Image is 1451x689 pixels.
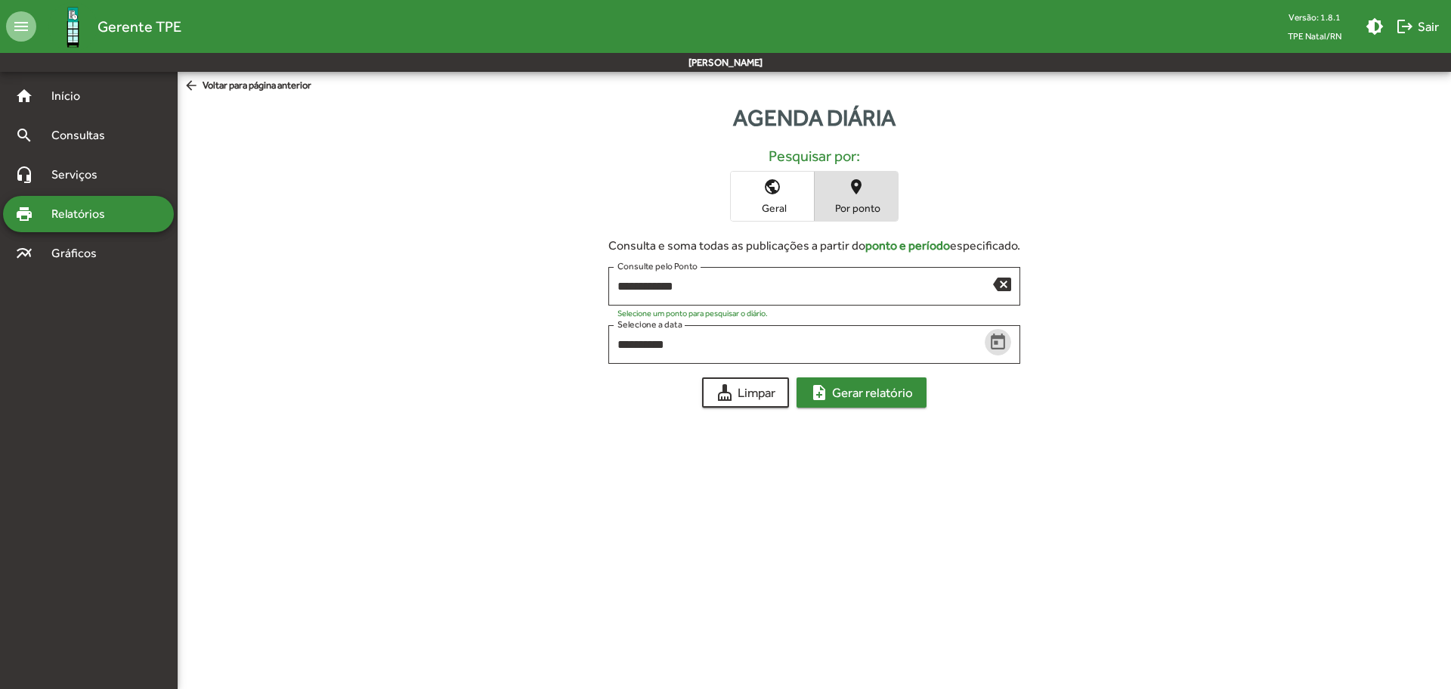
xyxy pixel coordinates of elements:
[1276,8,1354,26] div: Versão: 1.8.1
[702,377,789,408] button: Limpar
[716,383,734,402] mat-icon: cleaning_services
[797,377,927,408] button: Gerar relatório
[763,178,781,196] mat-icon: public
[810,379,913,406] span: Gerar relatório
[1396,13,1439,40] span: Sair
[1396,17,1414,36] mat-icon: logout
[865,238,950,253] strong: ponto e período
[810,383,828,402] mat-icon: note_add
[735,201,810,215] span: Geral
[818,201,894,215] span: Por ponto
[15,166,33,184] mat-icon: headset_mic
[731,172,814,221] button: Geral
[36,2,181,51] a: Gerente TPE
[42,205,125,223] span: Relatórios
[178,101,1451,135] div: Agenda diária
[42,126,125,144] span: Consultas
[42,166,118,184] span: Serviços
[97,14,181,39] span: Gerente TPE
[15,87,33,105] mat-icon: home
[42,244,117,262] span: Gráficos
[42,87,102,105] span: Início
[15,205,33,223] mat-icon: print
[985,329,1011,355] button: Open calendar
[190,147,1439,165] h5: Pesquisar por:
[15,126,33,144] mat-icon: search
[184,78,203,95] mat-icon: arrow_back
[1276,26,1354,45] span: TPE Natal/RN
[1390,13,1445,40] button: Sair
[993,275,1011,293] mat-icon: backspace
[608,237,1020,255] div: Consulta e soma todas as publicações a partir do especificado.
[15,244,33,262] mat-icon: multiline_chart
[184,78,311,95] span: Voltar para página anterior
[815,172,898,221] button: Por ponto
[6,11,36,42] mat-icon: menu
[716,379,775,406] span: Limpar
[847,178,865,196] mat-icon: place
[48,2,97,51] img: Logo
[617,309,768,318] mat-hint: Selecione um ponto para pesquisar o diário.
[1366,17,1384,36] mat-icon: brightness_medium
